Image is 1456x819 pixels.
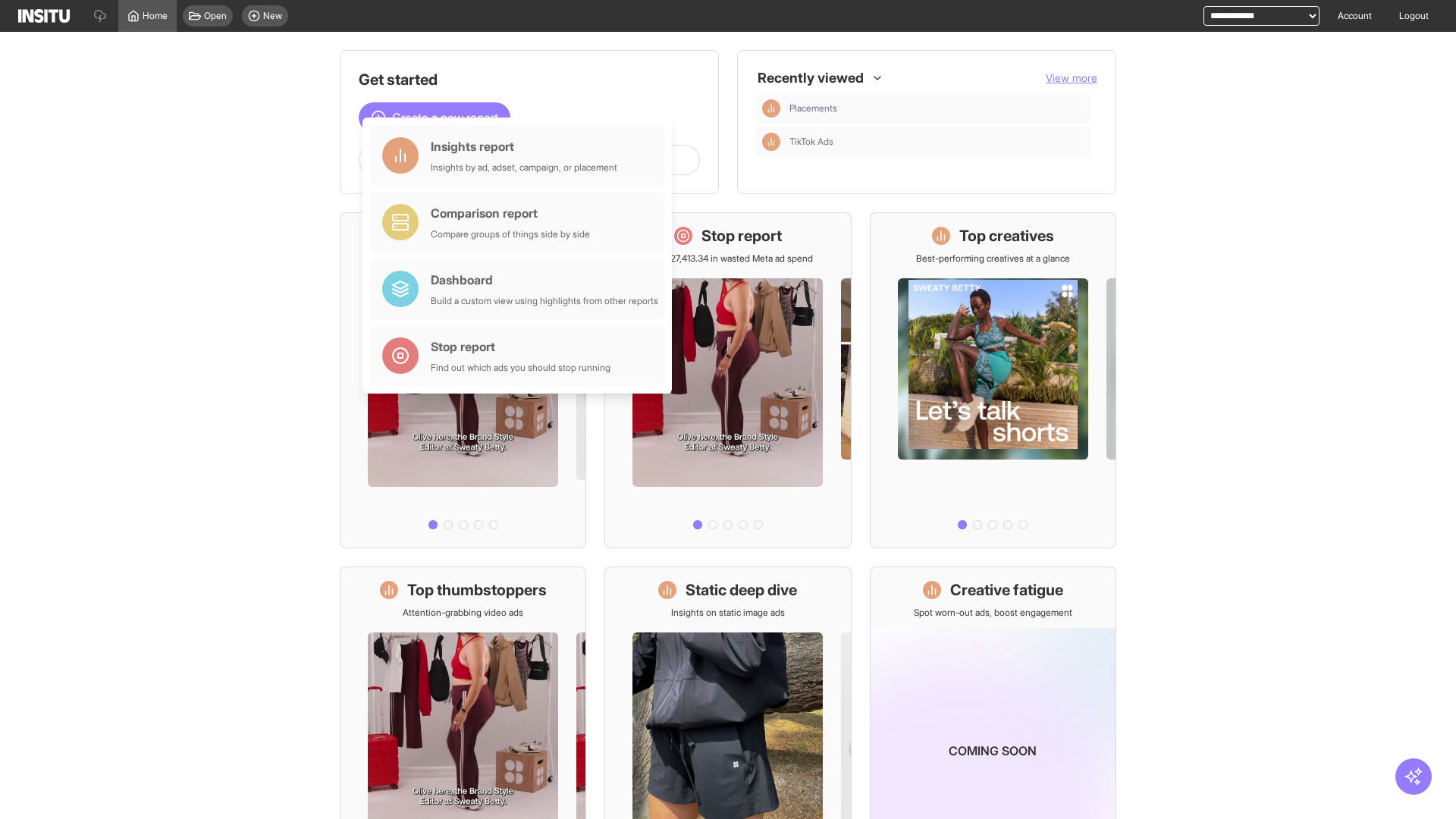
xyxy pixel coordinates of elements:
p: Attention-grabbing video ads [403,607,523,619]
span: New [263,10,282,22]
span: TikTok Ads [789,136,833,148]
button: View more [1046,71,1097,86]
h1: Top thumbstoppers [407,579,547,601]
div: Dashboard [431,271,658,289]
h1: Static deep dive [686,579,797,601]
span: Placements [789,102,1085,115]
h1: Top creatives [959,225,1054,246]
button: Create a new report [359,102,510,133]
span: Create a new report [392,108,498,127]
p: Insights on static image ads [671,607,785,619]
span: Open [204,10,227,22]
img: Logo [18,9,70,23]
div: Insights [762,133,780,151]
p: Save £27,413.34 in wasted Meta ad spend [643,253,813,265]
div: Insights [762,99,780,118]
h1: Get started [359,69,700,90]
div: Comparison report [431,204,590,222]
div: Stop report [431,337,610,356]
div: Insights report [431,137,617,155]
span: Placements [789,102,837,115]
span: Home [143,10,168,22]
div: Find out which ads you should stop running [431,362,610,374]
a: What's live nowSee all active ads instantly [340,212,586,548]
p: Best-performing creatives at a glance [916,253,1070,265]
span: TikTok Ads [789,136,1085,148]
div: Compare groups of things side by side [431,228,590,240]
div: Build a custom view using highlights from other reports [431,295,658,307]
a: Stop reportSave £27,413.34 in wasted Meta ad spend [604,212,851,548]
a: Top creativesBest-performing creatives at a glance [870,212,1116,548]
h1: Stop report [701,225,782,246]
div: Insights by ad, adset, campaign, or placement [431,162,617,174]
